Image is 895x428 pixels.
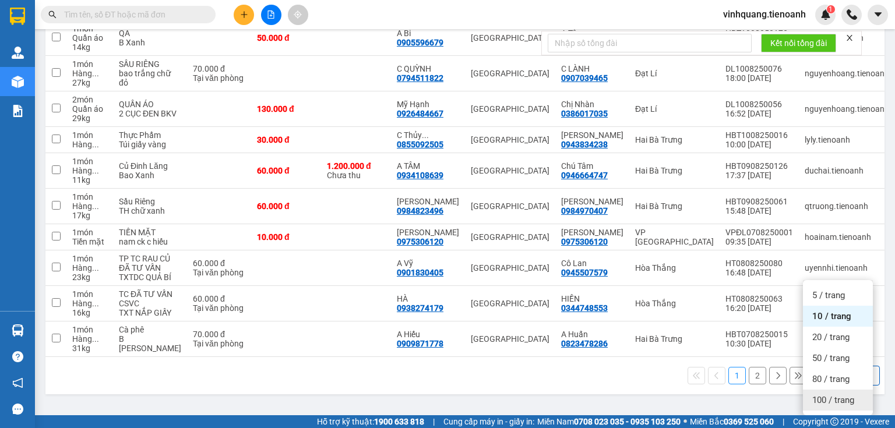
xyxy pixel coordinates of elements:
div: Chưa thu [327,161,385,180]
div: C QUỲNH [397,64,459,73]
div: VPĐL0708250001 [725,228,793,237]
span: copyright [830,418,838,426]
div: [GEOGRAPHIC_DATA] [471,263,549,273]
div: TH chữ xanh [119,206,181,215]
span: 5 / trang [812,289,845,301]
div: A Bi [397,29,459,38]
span: 50 / trang [812,352,850,364]
span: ⚪️ [683,419,687,424]
div: TP TC RAU CỦ ĐÃ TƯ VẤN [119,254,181,273]
span: close [845,34,854,42]
div: 70.000 đ [193,64,245,73]
div: 1 món [72,130,107,140]
div: 17 kg [72,211,107,220]
div: Đạt Lí [635,104,714,114]
div: 0823478286 [561,339,608,348]
div: 0344748553 [561,303,608,313]
div: 31 kg [72,344,107,353]
button: caret-down [868,5,888,25]
div: [GEOGRAPHIC_DATA] [471,232,549,242]
input: Nhập số tổng đài [548,34,752,52]
div: Hai Bà Trưng [635,201,714,211]
div: C Hà [561,130,623,140]
img: warehouse-icon [12,76,24,88]
div: 0946664747 [561,171,608,180]
strong: 0708 023 035 - 0935 103 250 [574,417,681,426]
span: file-add [267,10,275,19]
div: 1 món [72,228,107,237]
div: [GEOGRAPHIC_DATA] [471,166,549,175]
span: 20 / trang [812,331,850,343]
div: 1 món [72,59,107,69]
div: [GEOGRAPHIC_DATA] [471,69,549,78]
img: warehouse-icon [12,324,24,337]
div: Quần áo [72,33,107,43]
div: nam ck c hiếu [119,237,181,246]
div: TXTDC QUẢ BÍ [119,273,181,282]
div: [GEOGRAPHIC_DATA] [471,33,549,43]
div: [GEOGRAPHIC_DATA] [471,135,549,144]
div: qtruong.tienoanh [805,201,889,211]
span: ... [92,140,99,149]
div: uyennhi.tienoanh [805,263,889,273]
ul: Menu [803,280,873,415]
div: 0901830405 [397,268,443,277]
div: 14 kg [72,43,107,52]
div: Hàng thông thường [72,299,107,308]
span: | [433,415,435,428]
div: 29 kg [72,114,107,123]
div: C HUYỀN [397,197,459,206]
span: search [48,10,57,19]
div: A Huấn [561,330,623,339]
span: ... [92,69,99,78]
div: Hai Bà Trưng [635,166,714,175]
div: Củ Đinh Lăng [119,161,181,171]
div: 0934108639 [397,171,443,180]
span: vinhquang.tienoanh [714,7,815,22]
div: 0945507579 [561,268,608,277]
span: 1 [829,5,833,13]
div: 60.000 đ [193,294,245,303]
span: ... [422,130,429,140]
div: 0386017035 [561,109,608,118]
div: Thực Phẩm [119,130,181,140]
span: message [12,404,23,415]
div: 0975306120 [397,237,443,246]
div: Mỹ Hạnh [397,100,459,109]
div: Tại văn phòng [193,73,245,83]
div: 50.000 đ [257,33,315,43]
span: Miền Bắc [690,415,774,428]
span: Miền Nam [537,415,681,428]
div: HIỀN [561,294,623,303]
div: 0938274179 [397,303,443,313]
div: Tại văn phòng [193,268,245,277]
div: HBT0708250015 [725,330,793,339]
div: 0984823496 [397,206,443,215]
div: [GEOGRAPHIC_DATA] [471,299,549,308]
div: Quần áo [72,104,107,114]
div: Tại văn phòng [193,303,245,313]
div: Chị Nhàn [561,100,623,109]
div: Hàng thông thường [72,334,107,344]
input: Tìm tên, số ĐT hoặc mã đơn [64,8,202,21]
span: 100 / trang [812,394,854,406]
div: HBT1008250016 [725,130,793,140]
div: 15:48 [DATE] [725,206,793,215]
div: 10.000 đ [257,232,315,242]
div: Hàng thông thường [72,140,107,149]
div: 10:00 [DATE] [725,140,793,149]
div: bao trắng chữ đỏ [119,69,181,87]
span: ... [92,299,99,308]
div: C Phương [561,228,623,237]
div: 0794511822 [397,73,443,83]
button: file-add [261,5,281,25]
span: caret-down [873,9,883,20]
img: solution-icon [12,105,24,117]
button: 2 [749,367,766,384]
div: Hai Bà Trưng [635,135,714,144]
div: Cô Lan [561,259,623,268]
div: 0907039465 [561,73,608,83]
div: Hàng thông thường [72,201,107,211]
div: Hòa Thắng [635,263,714,273]
img: logo-vxr [10,8,25,25]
